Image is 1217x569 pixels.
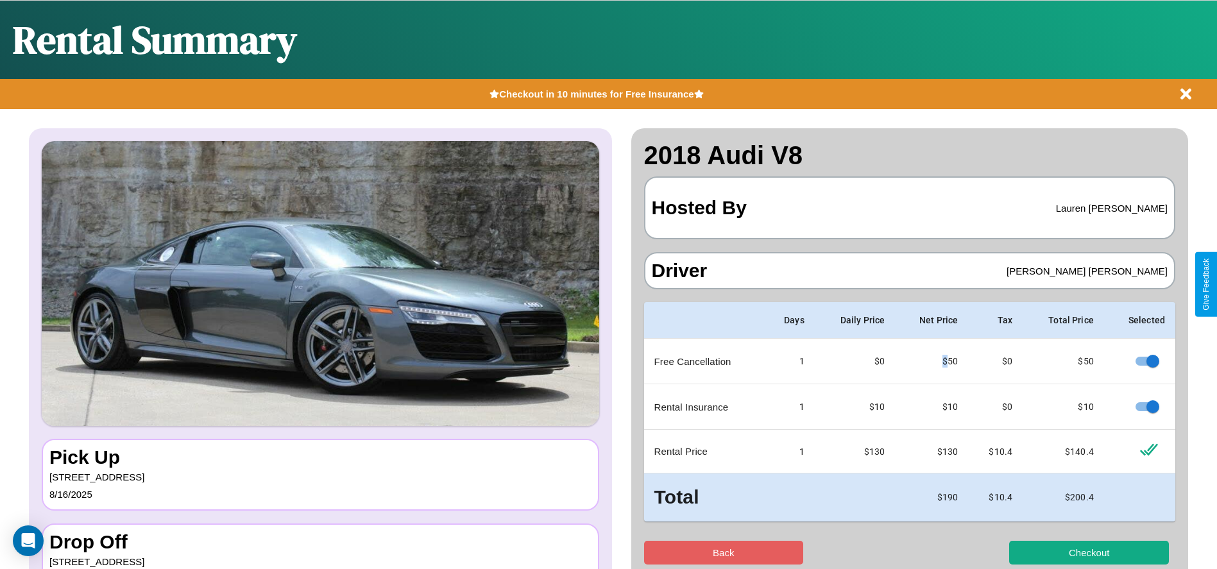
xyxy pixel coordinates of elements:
[49,468,591,486] p: [STREET_ADDRESS]
[654,484,754,511] h3: Total
[499,89,694,99] b: Checkout in 10 minutes for Free Insurance
[1023,339,1104,384] td: $ 50
[49,446,591,468] h3: Pick Up
[895,384,968,430] td: $ 10
[895,339,968,384] td: $ 50
[968,430,1023,473] td: $ 10.4
[764,302,815,339] th: Days
[13,525,44,556] div: Open Intercom Messenger
[1056,200,1168,217] p: Lauren [PERSON_NAME]
[49,486,591,503] p: 8 / 16 / 2025
[652,260,708,282] h3: Driver
[1023,384,1104,430] td: $ 10
[1023,302,1104,339] th: Total Price
[1009,541,1169,565] button: Checkout
[895,430,968,473] td: $ 130
[1023,430,1104,473] td: $ 140.4
[1202,259,1211,310] div: Give Feedback
[764,339,815,384] td: 1
[652,184,747,232] h3: Hosted By
[815,384,895,430] td: $10
[764,430,815,473] td: 1
[1023,473,1104,522] td: $ 200.4
[968,339,1023,384] td: $0
[13,13,297,66] h1: Rental Summary
[968,473,1023,522] td: $ 10.4
[968,384,1023,430] td: $0
[764,384,815,430] td: 1
[1104,302,1175,339] th: Selected
[815,339,895,384] td: $0
[644,541,804,565] button: Back
[644,302,1176,522] table: simple table
[895,302,968,339] th: Net Price
[968,302,1023,339] th: Tax
[644,141,1176,170] h2: 2018 Audi V8
[654,398,754,416] p: Rental Insurance
[49,531,591,553] h3: Drop Off
[815,430,895,473] td: $ 130
[654,353,754,370] p: Free Cancellation
[1007,262,1168,280] p: [PERSON_NAME] [PERSON_NAME]
[895,473,968,522] td: $ 190
[815,302,895,339] th: Daily Price
[654,443,754,460] p: Rental Price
